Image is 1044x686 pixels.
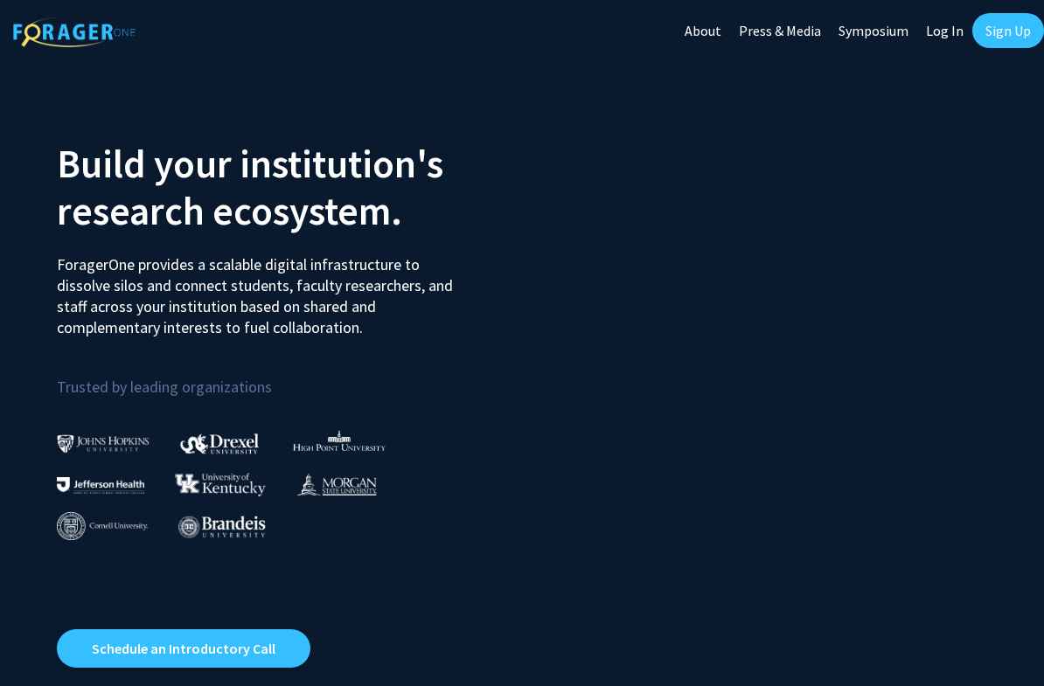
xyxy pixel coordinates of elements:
[57,352,509,400] p: Trusted by leading organizations
[57,512,148,541] img: Cornell University
[972,13,1044,48] a: Sign Up
[57,140,509,234] h2: Build your institution's research ecosystem.
[178,516,266,537] img: Brandeis University
[293,430,386,451] img: High Point University
[57,629,310,668] a: Opens in a new tab
[180,433,259,454] img: Drexel University
[175,473,266,496] img: University of Kentucky
[57,477,144,494] img: Thomas Jefferson University
[57,241,455,338] p: ForagerOne provides a scalable digital infrastructure to dissolve silos and connect students, fac...
[13,17,136,47] img: ForagerOne Logo
[296,473,377,495] img: Morgan State University
[57,434,150,453] img: Johns Hopkins University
